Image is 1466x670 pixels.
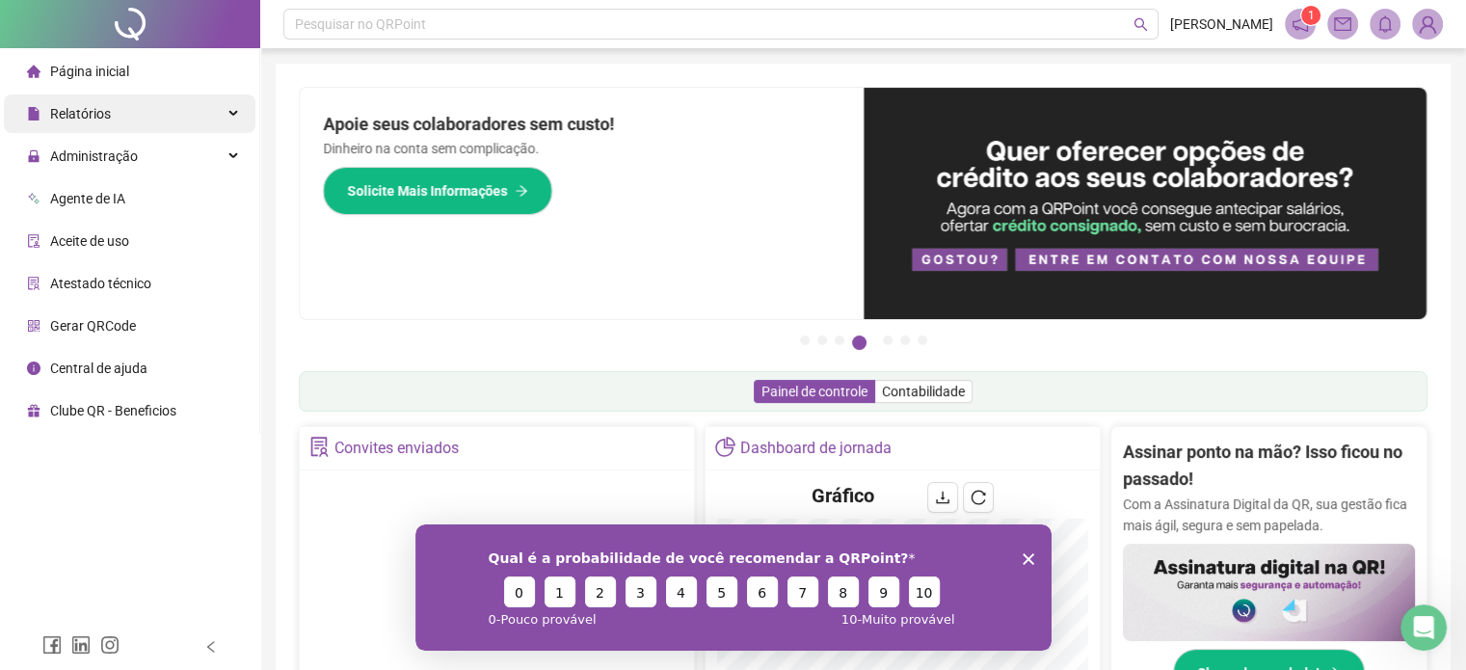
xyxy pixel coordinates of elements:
[1400,604,1447,651] iframe: Intercom live chat
[50,403,176,418] span: Clube QR - Beneficios
[204,640,218,654] span: left
[1308,9,1315,22] span: 1
[1123,494,1415,536] p: Com a Assinatura Digital da QR, sua gestão fica mais ágil, segura e sem papelada.
[812,482,874,509] h4: Gráfico
[1170,13,1273,35] span: [PERSON_NAME]
[323,138,840,159] p: Dinheiro na conta sem complicação.
[71,635,91,655] span: linkedin
[409,633,586,655] div: Não há dados
[817,335,827,345] button: 2
[50,361,147,376] span: Central de ajuda
[27,149,40,163] span: lock
[1334,15,1351,33] span: mail
[27,404,40,417] span: gift
[1292,15,1309,33] span: notification
[800,335,810,345] button: 1
[883,335,893,345] button: 5
[1123,544,1415,641] img: banner%2F02c71560-61a6-44d4-94b9-c8ab97240462.png
[334,432,459,465] div: Convites enviados
[1133,17,1148,32] span: search
[27,277,40,290] span: solution
[323,111,840,138] h2: Apoie seus colaboradores sem custo!
[864,88,1427,319] img: banner%2Fa8ee1423-cce5-4ffa-a127-5a2d429cc7d8.png
[27,234,40,248] span: audit
[1413,10,1442,39] img: 92726
[1376,15,1394,33] span: bell
[50,148,138,164] span: Administração
[918,335,927,345] button: 7
[935,490,950,505] span: download
[309,437,330,457] span: solution
[27,107,40,121] span: file
[50,276,151,291] span: Atestado técnico
[415,524,1052,651] iframe: Inquérito de QRPoint
[27,319,40,333] span: qrcode
[50,233,129,249] span: Aceite de uso
[50,64,129,79] span: Página inicial
[347,180,507,201] span: Solicite Mais Informações
[882,384,965,399] span: Contabilidade
[27,362,40,375] span: info-circle
[1301,6,1320,25] sup: 1
[50,191,125,206] span: Agente de IA
[42,635,62,655] span: facebook
[900,335,910,345] button: 6
[100,635,120,655] span: instagram
[27,65,40,78] span: home
[835,335,844,345] button: 3
[323,167,552,215] button: Solicite Mais Informações
[740,432,892,465] div: Dashboard de jornada
[50,106,111,121] span: Relatórios
[1123,439,1415,494] h2: Assinar ponto na mão? Isso ficou no passado!
[761,384,867,399] span: Painel de controle
[715,437,735,457] span: pie-chart
[852,335,866,350] button: 4
[971,490,986,505] span: reload
[515,184,528,198] span: arrow-right
[50,318,136,334] span: Gerar QRCode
